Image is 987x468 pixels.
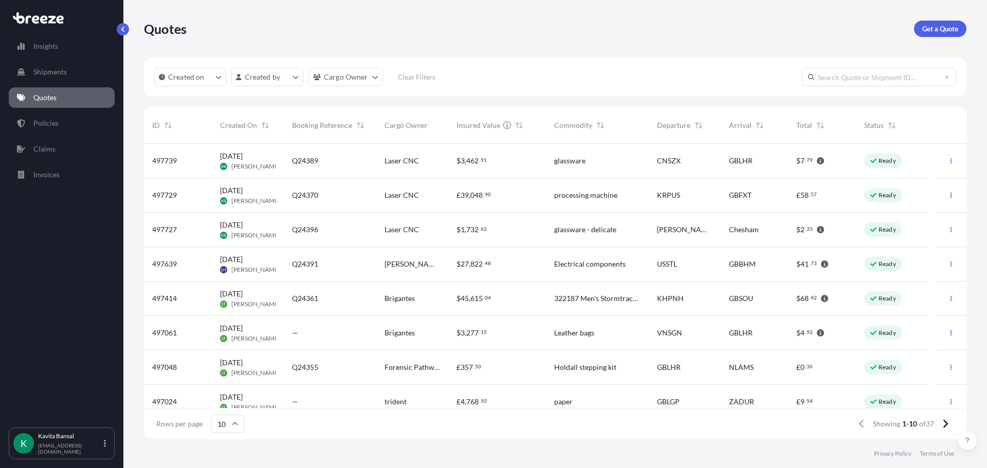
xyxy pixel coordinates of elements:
span: 497048 [152,362,177,372]
span: 57 [811,193,817,196]
span: 04 [485,296,491,299]
span: 497729 [152,190,177,200]
span: Chesham [729,224,759,235]
span: . [805,227,806,231]
span: [DATE] [220,392,243,402]
span: 50 [481,399,487,403]
span: 91 [481,158,487,162]
p: Created by [245,72,281,82]
span: 497739 [152,156,177,166]
a: Terms of Use [920,450,954,458]
span: Electrical components [554,259,626,269]
a: Insights [9,36,115,57]
span: 92 [807,330,813,334]
span: Q24391 [292,259,318,269]
span: . [479,330,480,334]
span: Laser CNC [385,224,419,235]
span: . [483,296,484,299]
span: 45 [461,295,469,302]
p: Ready [879,226,896,234]
span: $ [456,226,461,233]
p: Claims [33,144,56,154]
span: 54 [807,399,813,403]
span: [PERSON_NAME] [231,162,280,171]
span: [DATE] [220,254,243,265]
span: [PERSON_NAME] [231,403,280,411]
span: Arrival [729,120,752,130]
span: LH [221,265,226,275]
button: Sort [754,119,766,132]
p: Quotes [33,92,57,103]
button: Sort [259,119,271,132]
span: , [469,192,470,199]
button: Sort [886,119,898,132]
button: Sort [513,119,525,132]
span: Holdall stepping kit [554,362,616,372]
span: . [473,365,474,368]
p: Quotes [144,21,187,37]
p: Ready [879,398,896,406]
span: 7 [800,157,805,164]
span: £ [796,364,800,371]
span: Booking Reference [292,120,352,130]
span: 79 [807,158,813,162]
span: ID [152,120,160,130]
span: Cargo Owner [385,120,428,130]
span: [PERSON_NAME] [231,266,280,274]
span: Brigantes [385,293,415,304]
span: 48 [485,261,491,265]
span: GBSOU [729,293,753,304]
span: 3 [461,329,465,336]
span: Laser CNC [385,190,419,200]
span: NLAMS [729,362,754,372]
p: [EMAIL_ADDRESS][DOMAIN_NAME] [38,442,102,455]
span: 322187 Men's Stormtracker Sensor Windbloc Gloves – By weight: 60% Polyester, 40% Goat Leather 322... [554,293,641,304]
span: Departure [657,120,690,130]
span: LT [222,368,226,378]
span: Forensic Pathways [385,362,440,372]
span: £ [456,398,461,405]
span: — [292,397,298,407]
span: LT [222,299,226,309]
span: KHPNH [657,293,684,304]
p: Ready [879,157,896,165]
span: [DATE] [220,220,243,230]
span: Q24355 [292,362,318,372]
span: [DATE] [220,358,243,368]
span: . [805,399,806,403]
span: Created On [220,120,257,130]
span: . [809,296,810,299]
span: 68 [800,295,809,302]
span: 50 [475,365,481,368]
button: Sort [162,119,174,132]
span: USSTL [657,259,677,269]
span: 9 [800,398,805,405]
span: 73 [811,261,817,265]
span: , [465,398,466,405]
button: Clear Filters [388,69,446,85]
span: 4 [800,329,805,336]
span: [PERSON_NAME] [231,334,280,343]
span: 497727 [152,224,177,235]
a: Shipments [9,62,115,82]
span: [DATE] [220,151,243,161]
a: Get a Quote [914,21,966,37]
span: $ [796,329,800,336]
p: Privacy Policy [874,450,911,458]
p: Ready [879,329,896,337]
p: Ready [879,294,896,303]
span: Laser CNC [385,156,419,166]
span: $ [456,329,461,336]
span: . [483,261,484,265]
span: Status [864,120,884,130]
p: Insights [33,41,58,51]
span: Insured Value [456,120,500,130]
a: Claims [9,139,115,159]
span: KB [221,230,226,240]
span: . [483,193,484,196]
p: Created on [168,72,205,82]
span: . [479,227,480,231]
span: [PERSON_NAME] [231,369,280,377]
span: , [465,157,466,164]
